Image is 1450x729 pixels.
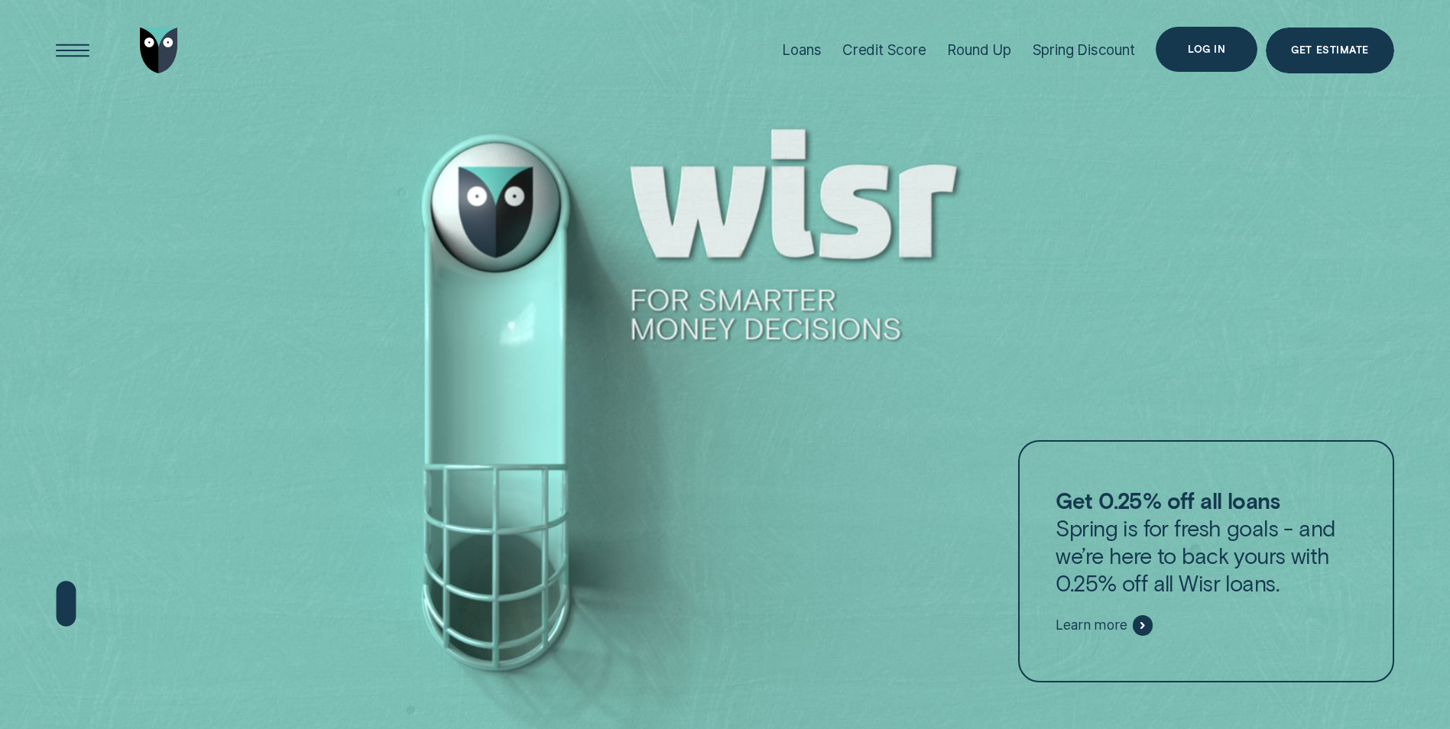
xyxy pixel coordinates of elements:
[1056,487,1280,514] strong: Get 0.25% off all loans
[947,41,1011,59] div: Round Up
[1056,487,1356,597] p: Spring is for fresh goals - and we’re here to back yours with 0.25% off all Wisr loans.
[1033,41,1135,59] div: Spring Discount
[782,41,821,59] div: Loans
[1056,617,1127,633] span: Learn more
[1018,440,1394,682] a: Get 0.25% off all loansSpring is for fresh goals - and we’re here to back yours with 0.25% off al...
[1188,45,1225,54] div: Log in
[140,28,178,73] img: Wisr
[1266,28,1394,73] a: Get Estimate
[842,41,926,59] div: Credit Score
[50,28,96,73] button: Open Menu
[1156,27,1257,73] button: Log in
